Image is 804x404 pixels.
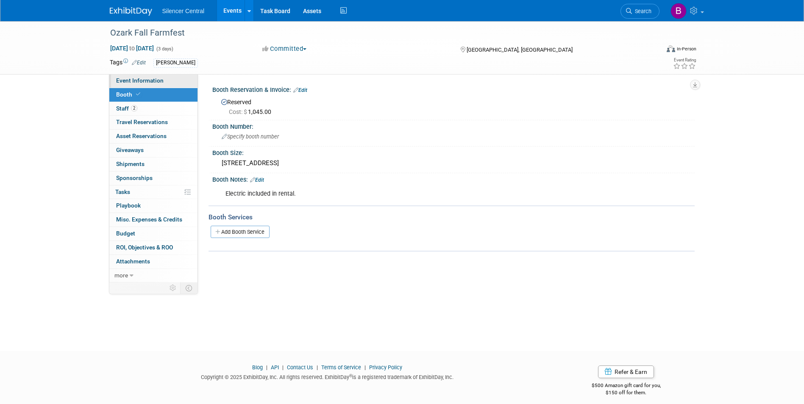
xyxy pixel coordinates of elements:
div: Reserved [219,96,688,116]
span: | [280,364,286,371]
span: more [114,272,128,279]
sup: ® [349,374,352,378]
div: $150 off for them. [558,389,695,396]
td: Tags [110,58,146,68]
span: 2 [131,105,137,111]
a: Playbook [109,199,198,213]
span: Misc. Expenses & Credits [116,216,182,223]
a: Shipments [109,158,198,171]
span: | [264,364,270,371]
div: [STREET_ADDRESS] [219,157,688,170]
div: Event Rating [673,58,696,62]
a: Misc. Expenses & Credits [109,213,198,227]
span: (3 days) [156,46,173,52]
i: Booth reservation complete [136,92,140,97]
img: Format-Inperson.png [667,45,675,52]
span: ROI, Objectives & ROO [116,244,173,251]
span: Travel Reservations [116,119,168,125]
a: Search [620,4,659,19]
img: Billee Page [670,3,687,19]
a: ROI, Objectives & ROO [109,241,198,255]
span: Tasks [115,188,130,195]
span: 1,045.00 [229,108,275,115]
div: Ozark Fall Farmfest [107,25,647,41]
a: Contact Us [287,364,313,371]
a: Refer & Earn [598,365,654,378]
a: Asset Reservations [109,130,198,143]
a: Attachments [109,255,198,268]
div: Booth Notes: [212,173,695,184]
a: Sponsorships [109,172,198,185]
div: [PERSON_NAME] [153,58,198,67]
a: Terms of Service [321,364,361,371]
span: Attachments [116,258,150,265]
a: API [271,364,279,371]
span: [DATE] [DATE] [110,44,154,52]
a: Edit [293,87,307,93]
span: to [128,45,136,52]
span: Asset Reservations [116,133,167,139]
span: | [362,364,368,371]
span: Shipments [116,160,145,167]
a: Add Booth Service [211,226,270,238]
div: Booth Services [209,213,695,222]
div: Electric included in rental. [220,185,601,202]
td: Toggle Event Tabs [180,282,198,293]
td: Personalize Event Tab Strip [166,282,181,293]
div: Booth Number: [212,120,695,131]
a: Travel Reservations [109,116,198,129]
a: Event Information [109,74,198,88]
a: Edit [250,177,264,183]
div: Booth Reservation & Invoice: [212,83,695,94]
button: Committed [259,44,310,53]
span: Specify booth number [222,133,279,140]
a: more [109,269,198,282]
a: Giveaways [109,144,198,157]
span: Event Information [116,77,164,84]
div: Booth Size: [212,147,695,157]
span: Giveaways [116,147,144,153]
span: Budget [116,230,135,237]
a: Tasks [109,185,198,199]
a: Booth [109,88,198,102]
span: Sponsorships [116,174,153,181]
a: Edit [132,60,146,66]
img: ExhibitDay [110,7,152,16]
a: Privacy Policy [369,364,402,371]
div: In-Person [676,46,696,52]
span: Search [632,8,651,14]
div: Copyright © 2025 ExhibitDay, Inc. All rights reserved. ExhibitDay is a registered trademark of Ex... [110,371,545,381]
span: [GEOGRAPHIC_DATA], [GEOGRAPHIC_DATA] [467,47,573,53]
a: Budget [109,227,198,241]
span: Playbook [116,202,141,209]
span: Staff [116,105,137,112]
div: $500 Amazon gift card for you, [558,376,695,396]
div: Event Format [609,44,697,57]
span: | [314,364,320,371]
a: Blog [252,364,263,371]
span: Cost: $ [229,108,248,115]
span: Silencer Central [162,8,205,14]
span: Booth [116,91,142,98]
a: Staff2 [109,102,198,116]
